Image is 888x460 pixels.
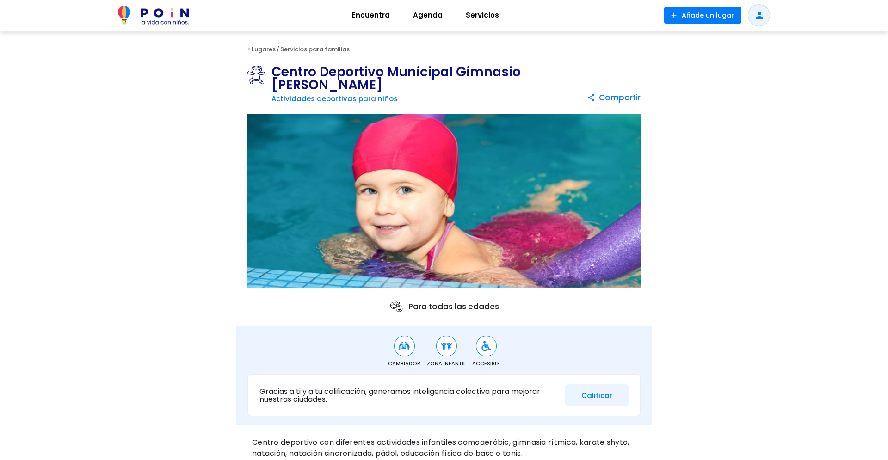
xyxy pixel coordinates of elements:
img: Actividades deportivas para niños [247,66,271,84]
p: Centro deportivo con diferentes actividades infantiles comoaeróbic, gimnasia rítmica, karate shyt... [252,437,636,459]
span: Cambiador [388,360,420,368]
a: Servicios [454,4,511,26]
span: Accesible [472,360,500,368]
span: Agenda [409,8,447,23]
a: Agenda [401,4,454,26]
button: Calificar [565,384,629,407]
span: Zona Infantil [427,360,466,368]
img: Zona Infantil [441,340,452,352]
button: Añade un lugar [664,7,741,24]
button: Compartir [587,89,641,106]
img: Centro Deportivo Municipal Gimnasio Moscardó [247,114,641,288]
a: Encuentra [340,4,401,26]
img: POiN [118,6,189,25]
h1: Centro Deportivo Municipal Gimnasio [PERSON_NAME] [271,66,587,92]
span: Encuentra [348,8,394,23]
p: Gracias a ti y a tu calificación, generamos inteligencia colectiva para mejorar nuestras ciudades. [259,387,558,404]
img: Cambiador [399,340,410,352]
img: ages icon [389,299,404,314]
span: Servicios [462,8,503,23]
a: Servicios para familias [280,45,350,54]
p: Para todas las edades [389,299,499,314]
div: < / [236,43,652,56]
a: Actividades deportivas para niños [271,94,398,104]
img: Accesible [481,340,492,352]
a: Lugares [252,45,276,54]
